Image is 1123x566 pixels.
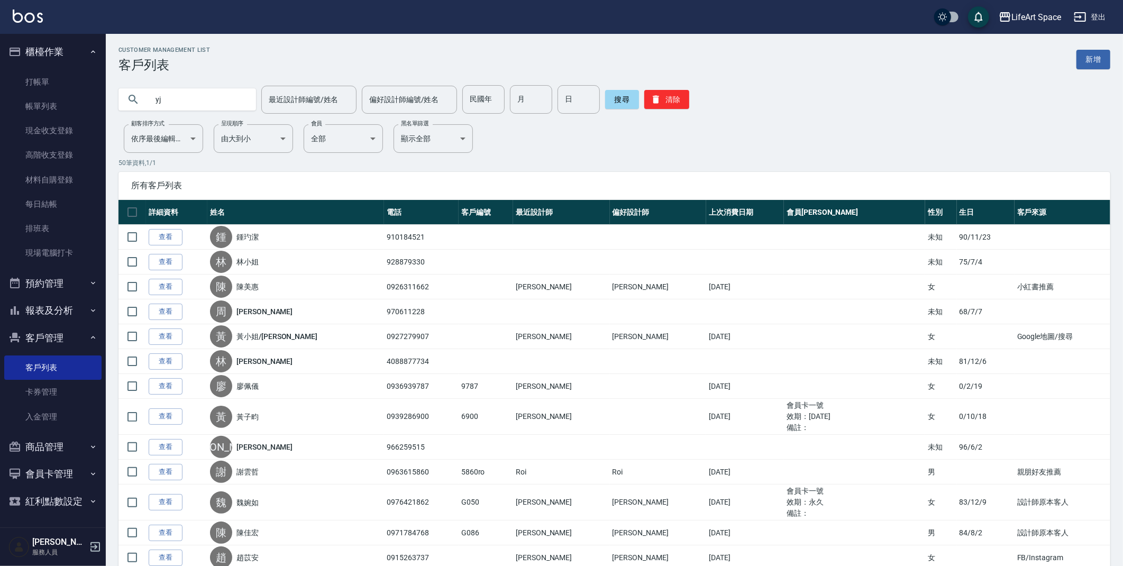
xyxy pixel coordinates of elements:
td: 女 [925,399,956,435]
td: 9787 [459,374,513,399]
div: 鍾 [210,226,232,248]
img: Logo [13,10,43,23]
label: 會員 [311,120,322,127]
td: 910184521 [384,225,458,250]
th: 生日 [957,200,1015,225]
th: 客戶編號 [459,200,513,225]
a: 查看 [149,525,182,541]
td: [DATE] [706,521,784,545]
th: 電話 [384,200,458,225]
button: 搜尋 [605,90,639,109]
td: 未知 [925,435,956,460]
td: [DATE] [706,485,784,521]
a: 查看 [149,408,182,425]
button: 報表及分析 [4,297,102,324]
div: LifeArt Space [1011,11,1061,24]
td: 0936939787 [384,374,458,399]
th: 詳細資料 [146,200,207,225]
td: 4088877734 [384,349,458,374]
td: [PERSON_NAME] [513,275,610,299]
ul: 備註： [787,422,923,433]
a: 陳佳宏 [236,527,259,538]
td: 0971784768 [384,521,458,545]
td: [PERSON_NAME] [513,324,610,349]
a: [PERSON_NAME] [236,306,293,317]
p: 服務人員 [32,547,86,557]
td: 設計師原本客人 [1015,521,1110,545]
a: 查看 [149,229,182,245]
div: 顯示全部 [394,124,473,153]
td: 女 [925,275,956,299]
td: 96/6/2 [957,435,1015,460]
a: 查看 [149,328,182,345]
td: [PERSON_NAME] [513,374,610,399]
td: [PERSON_NAME] [610,521,707,545]
td: [DATE] [706,374,784,399]
td: [DATE] [706,275,784,299]
a: 帳單列表 [4,94,102,118]
div: 林 [210,350,232,372]
a: 查看 [149,304,182,320]
th: 姓名 [207,200,384,225]
button: 登出 [1070,7,1110,27]
td: [PERSON_NAME] [610,275,707,299]
a: 查看 [149,439,182,455]
button: LifeArt Space [994,6,1065,28]
td: [PERSON_NAME] [513,399,610,435]
a: 現場電腦打卡 [4,241,102,265]
td: 928879330 [384,250,458,275]
a: 廖佩儀 [236,381,259,391]
a: [PERSON_NAME] [236,356,293,367]
td: 女 [925,374,956,399]
td: 5860ro [459,460,513,485]
div: 全部 [304,124,383,153]
td: [DATE] [706,324,784,349]
a: 入金管理 [4,405,102,429]
div: 依序最後編輯時間 [124,124,203,153]
td: 75/7/4 [957,250,1015,275]
button: 客戶管理 [4,324,102,352]
h5: [PERSON_NAME] [32,537,86,547]
a: 趙苡安 [236,552,259,563]
button: save [968,6,989,28]
button: 清除 [644,90,689,109]
td: 83/12/9 [957,485,1015,521]
a: 查看 [149,279,182,295]
td: 970611228 [384,299,458,324]
td: 親朋好友推薦 [1015,460,1110,485]
td: 81/12/6 [957,349,1015,374]
div: 陳 [210,522,232,544]
td: 0939286900 [384,399,458,435]
td: G086 [459,521,513,545]
td: 女 [925,485,956,521]
td: [DATE] [706,460,784,485]
td: 84/8/2 [957,521,1015,545]
th: 最近設計師 [513,200,610,225]
a: 查看 [149,378,182,395]
td: 設計師原本客人 [1015,485,1110,521]
td: Google地圖/搜尋 [1015,324,1110,349]
a: 黃子畇 [236,412,259,422]
td: 女 [925,324,956,349]
td: 0963615860 [384,460,458,485]
a: 鍾玓潔 [236,232,259,242]
div: 廖 [210,375,232,397]
div: [PERSON_NAME] [210,436,232,458]
button: 商品管理 [4,433,102,461]
ul: 效期： [DATE] [787,411,923,422]
h2: Customer Management List [118,47,210,53]
a: 客戶列表 [4,355,102,380]
th: 上次消費日期 [706,200,784,225]
div: 謝 [210,461,232,483]
a: 查看 [149,494,182,510]
td: 男 [925,521,956,545]
a: 每日結帳 [4,192,102,216]
a: 查看 [149,254,182,270]
a: 林小姐 [236,257,259,267]
td: [PERSON_NAME] [513,485,610,521]
a: 魏婉如 [236,497,259,508]
td: 未知 [925,250,956,275]
td: [PERSON_NAME] [610,485,707,521]
td: 小紅書推薦 [1015,275,1110,299]
td: 0/10/18 [957,399,1015,435]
